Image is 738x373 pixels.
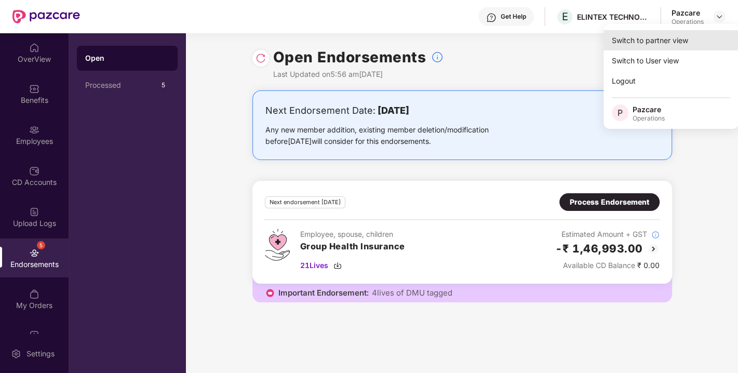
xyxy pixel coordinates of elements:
[562,10,568,23] span: E
[633,104,665,114] div: Pazcare
[273,46,426,69] h1: Open Endorsements
[300,229,405,240] div: Employee, spouse, children
[555,240,643,257] h2: -₹ 1,46,993.00
[29,248,39,258] img: svg+xml;base64,PHN2ZyBpZD0iRW5kb3JzZW1lbnRzIiB4bWxucz0iaHR0cDovL3d3dy53My5vcmcvMjAwMC9zdmciIHdpZH...
[85,53,169,63] div: Open
[265,229,290,261] img: svg+xml;base64,PHN2ZyB4bWxucz0iaHR0cDovL3d3dy53My5vcmcvMjAwMC9zdmciIHdpZHRoPSI0Ny43MTQiIGhlaWdodD...
[563,261,635,270] span: Available CD Balance
[633,114,665,123] div: Operations
[29,84,39,94] img: svg+xml;base64,PHN2ZyBpZD0iQmVuZWZpdHMiIHhtbG5zPSJodHRwOi8vd3d3LnczLm9yZy8yMDAwL3N2ZyIgd2lkdGg9Ij...
[29,166,39,176] img: svg+xml;base64,PHN2ZyBpZD0iQ0RfQWNjb3VudHMiIGRhdGEtbmFtZT0iQ0QgQWNjb3VudHMiIHhtbG5zPSJodHRwOi8vd3...
[12,10,80,23] img: New Pazcare Logo
[265,196,345,208] div: Next endorsement [DATE]
[11,349,21,359] img: svg+xml;base64,PHN2ZyBpZD0iU2V0dGluZy0yMHgyMCIgeG1sbnM9Imh0dHA6Ly93d3cudzMub3JnLzIwMDAvc3ZnIiB3aW...
[265,103,521,118] div: Next Endorsement Date:
[278,288,369,298] span: Important Endorsement:
[256,53,266,63] img: svg+xml;base64,PHN2ZyBpZD0iUmVsb2FkLTMyeDMyIiB4bWxucz0iaHR0cDovL3d3dy53My5vcmcvMjAwMC9zdmciIHdpZH...
[333,261,342,270] img: svg+xml;base64,PHN2ZyBpZD0iRG93bmxvYWQtMzJ4MzIiIHhtbG5zPSJodHRwOi8vd3d3LnczLm9yZy8yMDAwL3N2ZyIgd2...
[29,207,39,217] img: svg+xml;base64,PHN2ZyBpZD0iVXBsb2FkX0xvZ3MiIGRhdGEtbmFtZT0iVXBsb2FkIExvZ3MiIHhtbG5zPSJodHRwOi8vd3...
[647,243,660,255] img: svg+xml;base64,PHN2ZyBpZD0iQmFjay0yMHgyMCIgeG1sbnM9Imh0dHA6Ly93d3cudzMub3JnLzIwMDAvc3ZnIiB3aWR0aD...
[300,240,405,254] h3: Group Health Insurance
[715,12,723,21] img: svg+xml;base64,PHN2ZyBpZD0iRHJvcGRvd24tMzJ4MzIiIHhtbG5zPSJodHRwOi8vd3d3LnczLm9yZy8yMDAwL3N2ZyIgd2...
[672,8,704,18] div: Pazcare
[29,125,39,135] img: svg+xml;base64,PHN2ZyBpZD0iRW1wbG95ZWVzIiB4bWxucz0iaHR0cDovL3d3dy53My5vcmcvMjAwMC9zdmciIHdpZHRoPS...
[651,231,660,239] img: svg+xml;base64,PHN2ZyBpZD0iSW5mb18tXzMyeDMyIiBkYXRhLW5hbWU9IkluZm8gLSAzMngzMiIgeG1sbnM9Imh0dHA6Ly...
[618,106,623,119] span: P
[273,69,444,80] div: Last Updated on 5:56 am[DATE]
[486,12,497,23] img: svg+xml;base64,PHN2ZyBpZD0iSGVscC0zMngzMiIgeG1sbnM9Imh0dHA6Ly93d3cudzMub3JnLzIwMDAvc3ZnIiB3aWR0aD...
[300,260,328,271] span: 21 Lives
[265,124,521,147] div: Any new member addition, existing member deletion/modification before [DATE] will consider for th...
[555,229,660,240] div: Estimated Amount + GST
[157,79,169,91] div: 5
[85,81,157,89] div: Processed
[265,288,275,298] img: icon
[431,51,444,63] img: svg+xml;base64,PHN2ZyBpZD0iSW5mb18tXzMyeDMyIiBkYXRhLW5hbWU9IkluZm8gLSAzMngzMiIgeG1sbnM9Imh0dHA6Ly...
[378,105,409,116] b: [DATE]
[29,330,39,340] img: svg+xml;base64,PHN2ZyBpZD0iVXBkYXRlZCIgeG1sbnM9Imh0dHA6Ly93d3cudzMub3JnLzIwMDAvc3ZnIiB3aWR0aD0iMj...
[672,18,704,26] div: Operations
[577,12,650,22] div: ELINTEX TECHNOLOGIES PRIVATE LIMITED
[29,43,39,53] img: svg+xml;base64,PHN2ZyBpZD0iSG9tZSIgeG1sbnM9Imh0dHA6Ly93d3cudzMub3JnLzIwMDAvc3ZnIiB3aWR0aD0iMjAiIG...
[37,241,45,249] div: 5
[501,12,526,21] div: Get Help
[23,349,58,359] div: Settings
[555,260,660,271] div: ₹ 0.00
[570,196,649,208] div: Process Endorsement
[29,289,39,299] img: svg+xml;base64,PHN2ZyBpZD0iTXlfT3JkZXJzIiBkYXRhLW5hbWU9Ik15IE9yZGVycyIgeG1sbnM9Imh0dHA6Ly93d3cudz...
[372,288,452,298] span: 4 lives of DMU tagged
